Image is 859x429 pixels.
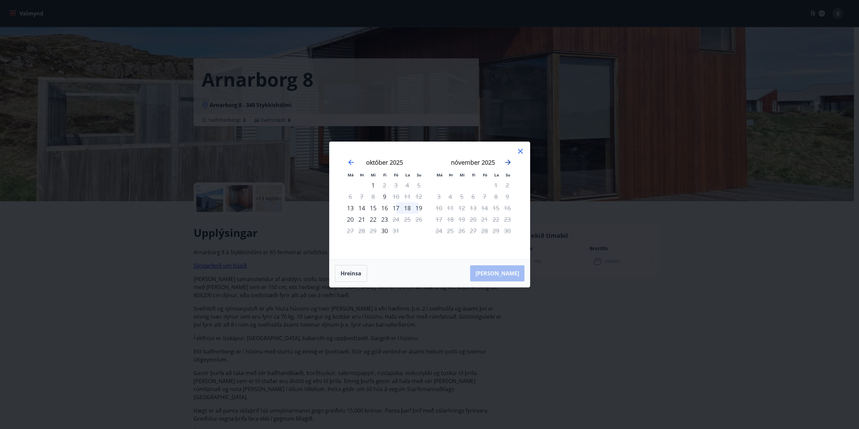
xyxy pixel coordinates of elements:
[338,150,522,251] div: Calendar
[472,172,475,177] small: Fi
[345,214,356,225] div: 20
[417,172,421,177] small: Su
[348,172,354,177] small: Má
[379,179,390,191] td: Not available. fimmtudagur, 2. október 2025
[479,214,490,225] td: Not available. föstudagur, 21. nóvember 2025
[367,202,379,214] div: 15
[356,202,367,214] div: 14
[390,214,402,225] div: Aðeins útritun í boði
[494,172,499,177] small: La
[347,158,355,166] div: Move backward to switch to the previous month.
[367,225,379,236] td: Not available. miðvikudagur, 29. október 2025
[345,225,356,236] td: Not available. mánudagur, 27. október 2025
[490,225,502,236] td: Not available. laugardagur, 29. nóvember 2025
[356,214,367,225] div: 21
[502,191,513,202] td: Not available. sunnudagur, 9. nóvember 2025
[506,172,510,177] small: Su
[467,191,479,202] td: Not available. fimmtudagur, 6. nóvember 2025
[345,214,356,225] td: mánudagur, 20. október 2025
[467,214,479,225] td: Not available. fimmtudagur, 20. nóvember 2025
[490,191,502,202] td: Not available. laugardagur, 8. nóvember 2025
[394,172,398,177] small: Fö
[456,214,467,225] td: Not available. miðvikudagur, 19. nóvember 2025
[433,191,445,202] td: Not available. mánudagur, 3. nóvember 2025
[367,214,379,225] td: miðvikudagur, 22. október 2025
[433,202,445,214] td: Not available. mánudagur, 10. nóvember 2025
[356,191,367,202] td: Not available. þriðjudagur, 7. október 2025
[379,202,390,214] div: 16
[356,202,367,214] td: þriðjudagur, 14. október 2025
[449,172,453,177] small: Þr
[504,158,512,166] div: Move forward to switch to the next month.
[360,172,364,177] small: Þr
[502,214,513,225] td: Not available. sunnudagur, 23. nóvember 2025
[413,202,424,214] div: 19
[433,214,445,225] td: Not available. mánudagur, 17. nóvember 2025
[356,214,367,225] td: þriðjudagur, 21. október 2025
[345,202,356,214] div: Aðeins innritun í boði
[467,225,479,236] td: Not available. fimmtudagur, 27. nóvember 2025
[390,225,402,236] div: Aðeins útritun í boði
[456,225,467,236] td: Not available. miðvikudagur, 26. nóvember 2025
[456,191,467,202] td: Not available. miðvikudagur, 5. nóvember 2025
[345,191,356,202] td: Not available. mánudagur, 6. október 2025
[402,202,413,214] td: laugardagur, 18. október 2025
[479,191,490,202] td: Not available. föstudagur, 7. nóvember 2025
[445,191,456,202] td: Not available. þriðjudagur, 4. nóvember 2025
[371,172,376,177] small: Mi
[490,202,502,214] td: Not available. laugardagur, 15. nóvember 2025
[402,202,413,214] div: 18
[413,202,424,214] td: sunnudagur, 19. október 2025
[390,225,402,236] td: Not available. föstudagur, 31. október 2025
[456,202,467,214] td: Not available. miðvikudagur, 12. nóvember 2025
[413,191,424,202] td: Not available. sunnudagur, 12. október 2025
[367,214,379,225] div: 22
[367,179,379,191] div: 1
[390,191,402,202] td: Not available. föstudagur, 10. október 2025
[390,191,402,202] div: Aðeins útritun í boði
[445,214,456,225] td: Not available. þriðjudagur, 18. nóvember 2025
[490,179,502,191] td: Not available. laugardagur, 1. nóvember 2025
[402,179,413,191] td: Not available. laugardagur, 4. október 2025
[437,172,443,177] small: Má
[356,225,367,236] td: Not available. þriðjudagur, 28. október 2025
[379,214,390,225] div: 23
[390,214,402,225] td: Not available. föstudagur, 24. október 2025
[502,202,513,214] td: Not available. sunnudagur, 16. nóvember 2025
[445,225,456,236] td: Not available. þriðjudagur, 25. nóvember 2025
[383,172,387,177] small: Fi
[413,179,424,191] td: Not available. sunnudagur, 5. október 2025
[379,202,390,214] td: fimmtudagur, 16. október 2025
[379,191,390,202] div: Aðeins innritun í boði
[379,191,390,202] td: fimmtudagur, 9. október 2025
[402,191,413,202] td: Not available. laugardagur, 11. október 2025
[451,158,495,166] strong: nóvember 2025
[405,172,410,177] small: La
[379,179,390,191] div: Aðeins útritun í boði
[367,179,379,191] td: miðvikudagur, 1. október 2025
[402,214,413,225] td: Not available. laugardagur, 25. október 2025
[460,172,465,177] small: Mi
[433,225,445,236] td: Not available. mánudagur, 24. nóvember 2025
[367,191,379,202] td: Not available. miðvikudagur, 8. október 2025
[413,214,424,225] td: Not available. sunnudagur, 26. október 2025
[379,225,390,236] div: Aðeins innritun í boði
[390,202,402,214] div: 17
[483,172,487,177] small: Fö
[367,202,379,214] td: miðvikudagur, 15. október 2025
[490,214,502,225] td: Not available. laugardagur, 22. nóvember 2025
[479,202,490,214] td: Not available. föstudagur, 14. nóvember 2025
[390,179,402,191] td: Not available. föstudagur, 3. október 2025
[379,225,390,236] td: fimmtudagur, 30. október 2025
[502,225,513,236] td: Not available. sunnudagur, 30. nóvember 2025
[335,265,367,282] button: Hreinsa
[345,202,356,214] td: mánudagur, 13. október 2025
[445,202,456,214] td: Not available. þriðjudagur, 11. nóvember 2025
[390,202,402,214] td: föstudagur, 17. október 2025
[479,225,490,236] td: Not available. föstudagur, 28. nóvember 2025
[379,214,390,225] td: fimmtudagur, 23. október 2025
[467,202,479,214] td: Not available. fimmtudagur, 13. nóvember 2025
[502,179,513,191] td: Not available. sunnudagur, 2. nóvember 2025
[366,158,403,166] strong: október 2025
